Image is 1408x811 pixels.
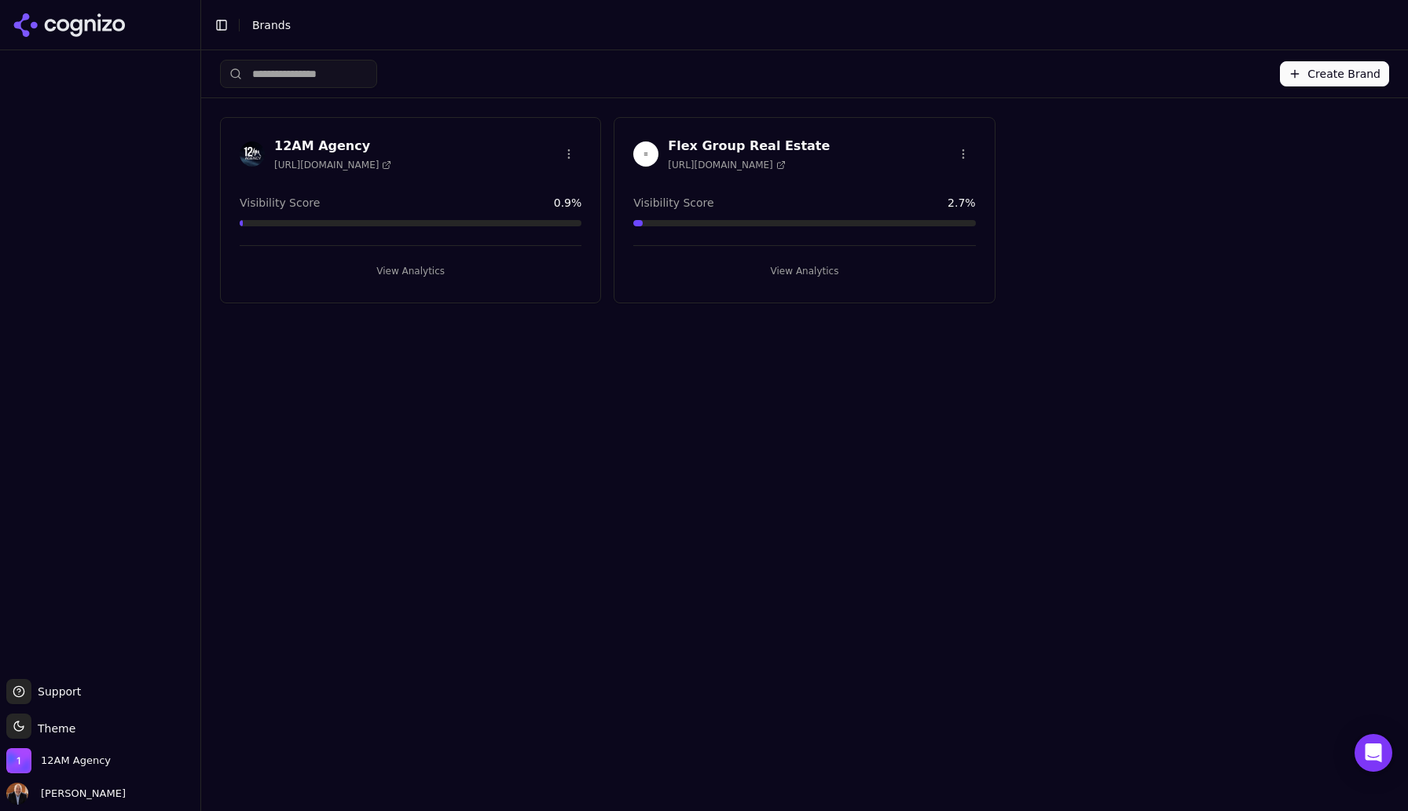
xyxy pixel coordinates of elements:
[6,748,31,773] img: 12AM Agency
[1280,61,1389,86] button: Create Brand
[274,159,391,171] span: [URL][DOMAIN_NAME]
[633,259,975,284] button: View Analytics
[668,137,830,156] h3: Flex Group Real Estate
[31,722,75,735] span: Theme
[1355,734,1392,772] div: Open Intercom Messenger
[633,195,713,211] span: Visibility Score
[240,141,265,167] img: 12AM Agency
[6,783,126,805] button: Open user button
[240,259,581,284] button: View Analytics
[31,684,81,699] span: Support
[252,17,1364,33] nav: breadcrumb
[6,748,111,773] button: Open organization switcher
[240,195,320,211] span: Visibility Score
[948,195,976,211] span: 2.7 %
[41,754,111,768] span: 12AM Agency
[554,195,582,211] span: 0.9 %
[633,141,658,167] img: Flex Group Real Estate
[274,137,391,156] h3: 12AM Agency
[6,783,28,805] img: Robert Portillo
[252,19,291,31] span: Brands
[35,787,126,801] span: [PERSON_NAME]
[668,159,785,171] span: [URL][DOMAIN_NAME]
